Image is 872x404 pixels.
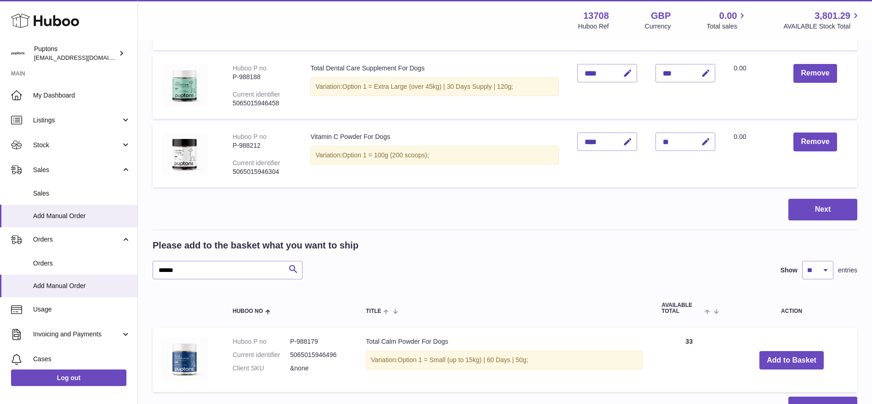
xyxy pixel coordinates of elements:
label: Show [781,266,798,275]
div: 5065015946458 [233,99,292,108]
span: Option 1 = Extra Large (over 45kg) | 30 Days Supply | 120g; [342,83,513,90]
td: Total Calm Powder For Dogs [357,328,652,392]
td: Vitamin C Powder For Dogs [301,123,568,187]
img: Vitamin C Powder For Dogs [162,133,208,176]
div: Puptons [34,45,117,62]
div: Huboo Ref [578,22,609,31]
span: Usage [33,305,131,314]
div: Variation: [366,351,643,369]
span: Add Manual Order [33,212,131,220]
span: Huboo no [233,308,263,314]
dd: &none [290,364,348,373]
div: Variation: [310,77,559,96]
span: 3,801.29 [815,10,850,22]
div: 5065015946304 [233,167,292,176]
h2: Please add to the basket what you want to ship [153,239,359,252]
dd: P-988179 [290,337,348,346]
a: 0.00 Total sales [707,10,747,31]
span: entries [838,266,857,275]
dt: Current identifier [233,351,290,359]
span: Sales [33,189,131,198]
div: Huboo P no [233,133,267,140]
span: Total sales [707,22,747,31]
span: Listings [33,116,121,125]
span: AVAILABLE Total [661,302,702,314]
td: 33 [652,328,726,392]
div: Currency [645,22,671,31]
img: internalAdmin-13708@internal.huboo.com [11,46,25,60]
th: Action [726,293,857,323]
div: P-988212 [233,141,292,150]
button: Remove [793,64,837,83]
dd: 5065015946496 [290,351,348,359]
div: Current identifier [233,159,280,167]
span: 0.00 [734,133,746,140]
a: Log out [11,369,126,386]
td: Total Dental Care Supplement For Dogs [301,55,568,119]
span: Invoicing and Payments [33,330,121,339]
dt: Huboo P no [233,337,290,346]
span: My Dashboard [33,91,131,100]
span: 0.00 [734,64,746,72]
div: Current identifier [233,91,280,98]
img: Total Calm Powder For Dogs [162,337,208,381]
span: Title [366,308,381,314]
dt: Client SKU [233,364,290,373]
span: AVAILABLE Stock Total [783,22,861,31]
button: Next [788,199,857,220]
button: Remove [793,133,837,151]
div: Huboo P no [233,64,267,72]
span: Cases [33,355,131,364]
button: Add to Basket [759,351,824,370]
span: Stock [33,141,121,150]
strong: GBP [651,10,671,22]
span: 0.00 [719,10,737,22]
span: Option 1 = 100g (200 scoops); [342,151,429,159]
span: [EMAIL_ADDRESS][DOMAIN_NAME] [34,54,135,61]
span: Sales [33,166,121,174]
strong: 13708 [583,10,609,22]
span: Option 1 = Small (up to 15kg) | 60 Days | 50g; [398,356,528,364]
a: 3,801.29 AVAILABLE Stock Total [783,10,861,31]
img: Total Dental Care Supplement For Dogs [162,64,208,107]
span: Orders [33,259,131,268]
div: Variation: [310,146,559,165]
span: Add Manual Order [33,282,131,290]
div: P-988188 [233,73,292,81]
span: Orders [33,235,121,244]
